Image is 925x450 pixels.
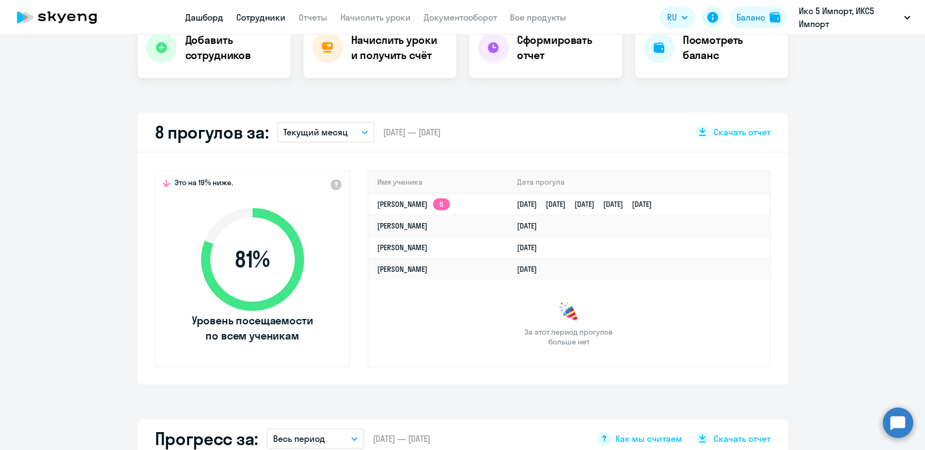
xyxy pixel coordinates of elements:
[433,198,450,210] app-skyeng-badge: 5
[174,178,233,191] span: Это на 19% ниже,
[517,264,546,274] a: [DATE]
[517,243,546,252] a: [DATE]
[185,32,282,63] h4: Добавить сотрудников
[373,433,430,445] span: [DATE] — [DATE]
[424,12,497,23] a: Документооборот
[523,327,614,347] span: За этот период прогулов больше нет
[267,428,364,449] button: Весь период
[273,432,325,445] p: Весь период
[351,32,445,63] h4: Начислить уроки и получить счёт
[236,12,286,23] a: Сотрудники
[299,12,327,23] a: Отчеты
[667,11,677,24] span: RU
[277,122,374,142] button: Текущий месяц
[730,6,787,28] button: Балансbalance
[283,126,348,139] p: Текущий месяц
[190,246,315,272] span: 81 %
[683,32,779,63] h4: Посмотреть баланс
[736,11,765,24] div: Баланс
[377,264,428,274] a: [PERSON_NAME]
[190,313,315,343] span: Уровень посещаемости по всем ученикам
[510,12,566,23] a: Все продукты
[377,199,450,209] a: [PERSON_NAME]5
[517,221,546,231] a: [DATE]
[714,433,771,445] span: Скачать отчет
[616,433,682,445] span: Как мы считаем
[155,428,258,449] h2: Прогресс за:
[340,12,411,23] a: Начислить уроки
[368,171,508,193] th: Имя ученика
[793,4,916,30] button: Икс 5 Импорт, ИКС5 Импорт
[508,171,769,193] th: Дата прогула
[659,6,695,28] button: RU
[517,32,613,63] h4: Сформировать отчет
[155,121,269,143] h2: 8 прогулов за:
[517,199,661,209] a: [DATE][DATE][DATE][DATE][DATE]
[769,12,780,23] img: balance
[185,12,223,23] a: Дашборд
[377,221,428,231] a: [PERSON_NAME]
[799,4,900,30] p: Икс 5 Импорт, ИКС5 Импорт
[377,243,428,252] a: [PERSON_NAME]
[383,126,441,138] span: [DATE] — [DATE]
[558,301,580,323] img: congrats
[714,126,771,138] span: Скачать отчет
